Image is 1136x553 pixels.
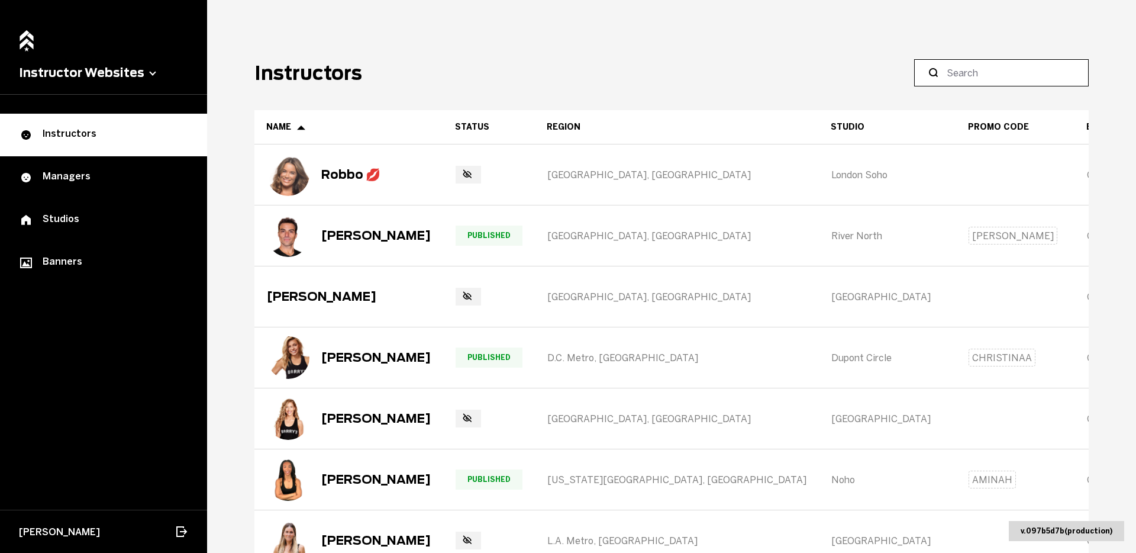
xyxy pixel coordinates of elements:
div: Banners [19,256,188,270]
div: [PERSON_NAME] [321,411,431,426]
div: [PERSON_NAME] [321,229,431,243]
img: Derrick Agnoletti [267,214,309,257]
span: [GEOGRAPHIC_DATA] [831,291,931,303]
button: Log out [168,519,194,545]
th: Toggle SortBy [254,110,443,144]
span: River North [831,230,882,242]
th: Toggle SortBy [956,110,1074,144]
img: Robbo 💋 [267,153,309,196]
span: AMINAH [969,471,1016,489]
input: Search [947,66,1064,80]
div: v. 097b5d7b ( production ) [1009,521,1124,541]
span: [US_STATE][GEOGRAPHIC_DATA], [GEOGRAPHIC_DATA] [547,474,806,486]
th: Studio [819,110,956,144]
button: Instructor Websites [19,66,188,80]
span: L.A. Metro, [GEOGRAPHIC_DATA] [547,535,698,546]
img: Christa Aiken [267,336,309,379]
span: 0 links [1087,352,1115,364]
span: [GEOGRAPHIC_DATA], [GEOGRAPHIC_DATA] [547,413,751,425]
div: [PERSON_NAME] [267,290,376,304]
span: 0 links [1087,169,1115,181]
span: Noho [831,474,855,486]
th: Region [535,110,819,144]
span: Published [456,226,522,246]
a: Home [16,24,37,49]
div: [PERSON_NAME] [321,533,431,548]
span: 0 links [1087,230,1115,242]
span: 0 links [1087,413,1115,425]
th: Toggle SortBy [443,110,535,144]
span: [GEOGRAPHIC_DATA], [GEOGRAPHIC_DATA] [547,169,751,181]
div: Name [266,122,431,132]
h1: Instructors [254,62,362,85]
img: Aminah Ali [267,458,309,501]
span: [PERSON_NAME] [19,526,100,538]
span: Published [456,470,522,490]
span: [GEOGRAPHIC_DATA] [831,413,931,425]
div: Robbo 💋 [321,168,380,182]
div: Instructors [19,128,188,142]
span: Dupont Circle [831,352,892,364]
span: [GEOGRAPHIC_DATA], [GEOGRAPHIC_DATA] [547,291,751,303]
span: 0 links [1087,291,1115,303]
span: London Soho [831,169,887,181]
span: CHRISTINAA [969,349,1035,367]
div: [PERSON_NAME] [321,472,431,487]
span: [GEOGRAPHIC_DATA], [GEOGRAPHIC_DATA] [547,230,751,242]
div: Managers [19,171,188,185]
img: Pam Aldridge [267,397,309,440]
span: D.C. Metro, [GEOGRAPHIC_DATA] [547,352,698,364]
span: [GEOGRAPHIC_DATA] [831,535,931,546]
div: [PERSON_NAME] [321,351,431,365]
span: [PERSON_NAME] [969,227,1057,245]
span: 0 links [1087,474,1115,486]
div: Studios [19,213,188,227]
span: Published [456,348,522,368]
